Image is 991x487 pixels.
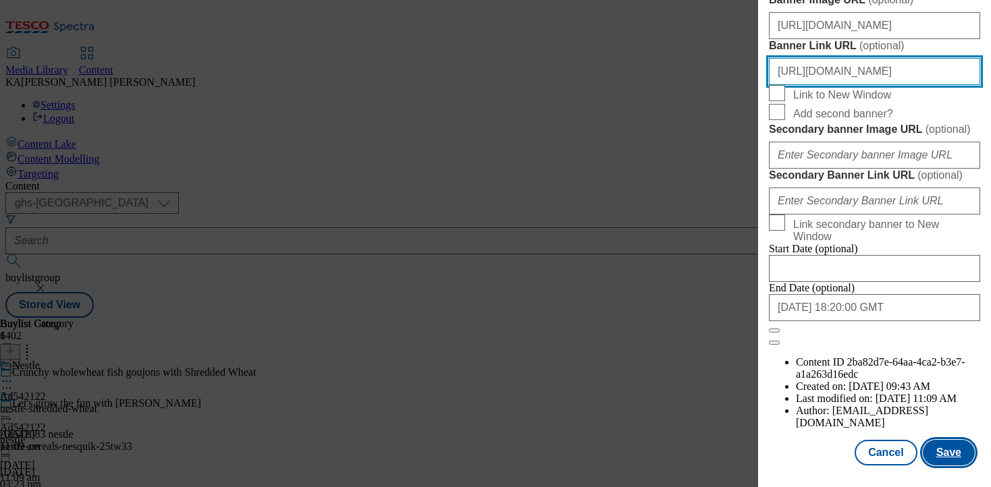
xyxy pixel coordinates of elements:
[769,58,980,85] input: Enter Banner Link URL
[769,243,858,254] span: Start Date (optional)
[917,169,963,181] span: ( optional )
[793,108,893,120] span: Add second banner?
[769,255,980,282] input: Enter Date
[796,405,928,428] span: [EMAIL_ADDRESS][DOMAIN_NAME]
[796,393,980,405] li: Last modified on:
[769,328,780,333] button: Close
[769,12,980,39] input: Enter Banner Image URL
[769,123,980,136] label: Secondary banner Image URL
[796,356,965,380] span: 2ba82d7e-64aa-4ca2-b3e7-a1a263d16edc
[769,188,980,214] input: Enter Secondary Banner Link URL
[849,380,930,392] span: [DATE] 09:43 AM
[769,142,980,169] input: Enter Secondary banner Image URL
[769,294,980,321] input: Enter Date
[923,440,975,465] button: Save
[859,40,905,51] span: ( optional )
[855,440,917,465] button: Cancel
[793,89,891,101] span: Link to New Window
[796,356,980,380] li: Content ID
[769,169,980,182] label: Secondary Banner Link URL
[926,123,971,135] span: ( optional )
[769,282,855,293] span: End Date (optional)
[876,393,957,404] span: [DATE] 11:09 AM
[796,380,980,393] li: Created on:
[793,219,975,243] span: Link secondary banner to New Window
[796,405,980,429] li: Author:
[769,39,980,53] label: Banner Link URL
